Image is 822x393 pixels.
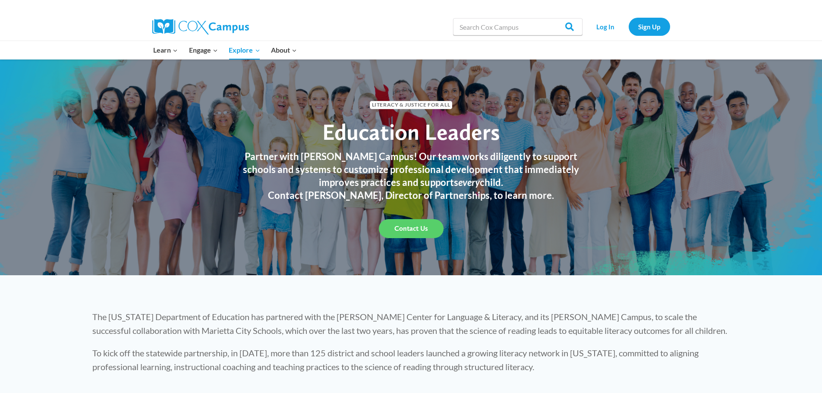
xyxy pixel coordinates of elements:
[629,18,670,35] a: Sign Up
[587,18,670,35] nav: Secondary Navigation
[458,176,480,188] em: every
[92,310,730,337] p: The [US_STATE] Department of Education has partnered with the [PERSON_NAME] Center for Language &...
[152,19,249,35] img: Cox Campus
[394,224,428,233] span: Contact Us
[153,44,178,56] span: Learn
[379,219,444,238] a: Contact Us
[92,346,730,374] p: To kick off the statewide partnership, in [DATE], more than 125 district and school leaders launc...
[234,150,588,189] h3: Partner with [PERSON_NAME] Campus! Our team works diligently to support schools and systems to cu...
[322,118,500,145] span: Education Leaders
[453,18,583,35] input: Search Cox Campus
[148,41,302,59] nav: Primary Navigation
[229,44,260,56] span: Explore
[189,44,218,56] span: Engage
[587,18,624,35] a: Log In
[271,44,297,56] span: About
[234,189,588,202] h3: Contact [PERSON_NAME], Director of Partnerships, to learn more.
[370,101,452,109] span: Literacy & Justice for All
